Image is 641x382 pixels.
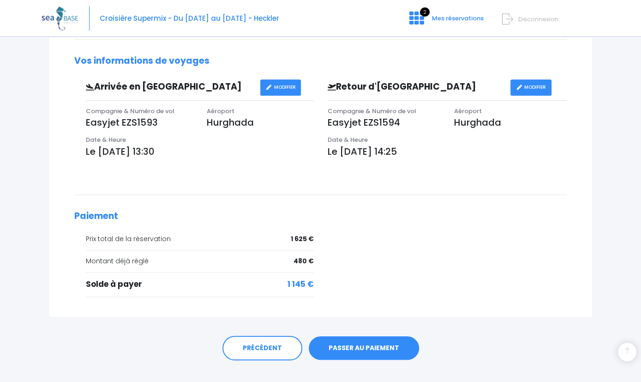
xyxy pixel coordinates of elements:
span: Déconnexion [518,15,558,24]
p: Le [DATE] 13:30 [86,145,314,158]
div: Solde à payer [86,279,314,291]
a: 2 Mes réservations [402,17,489,26]
h2: Paiement [74,211,567,222]
p: Easyjet EZS1593 [86,115,193,129]
span: Date & Heure [86,135,126,144]
a: MODIFIER [260,79,301,96]
a: PASSER AU PAIEMENT [309,336,419,360]
span: 480 € [294,256,314,266]
span: 1 625 € [291,234,314,244]
div: Montant déjà réglé [86,256,314,266]
a: MODIFIER [510,79,551,96]
span: 2 [420,7,430,17]
h2: Vos informations de voyages [74,56,567,67]
span: Compagnie & Numéro de vol [328,107,416,115]
div: Prix total de la réservation [86,234,314,244]
span: Date & Heure [328,135,368,144]
span: 1 145 € [288,279,314,291]
p: Hurghada [207,115,314,129]
h3: Retour d'[GEOGRAPHIC_DATA] [321,82,510,92]
span: Mes réservations [432,14,484,23]
span: Croisière Supermix - Du [DATE] au [DATE] - Heckler [100,13,279,23]
span: Compagnie & Numéro de vol [86,107,174,115]
a: PRÉCÉDENT [222,336,302,361]
span: Aéroport [207,107,234,115]
p: Hurghada [454,115,567,129]
h3: Arrivée en [GEOGRAPHIC_DATA] [79,82,260,92]
span: Aéroport [454,107,482,115]
p: Le [DATE] 14:25 [328,145,567,158]
p: Easyjet EZS1594 [328,115,440,129]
